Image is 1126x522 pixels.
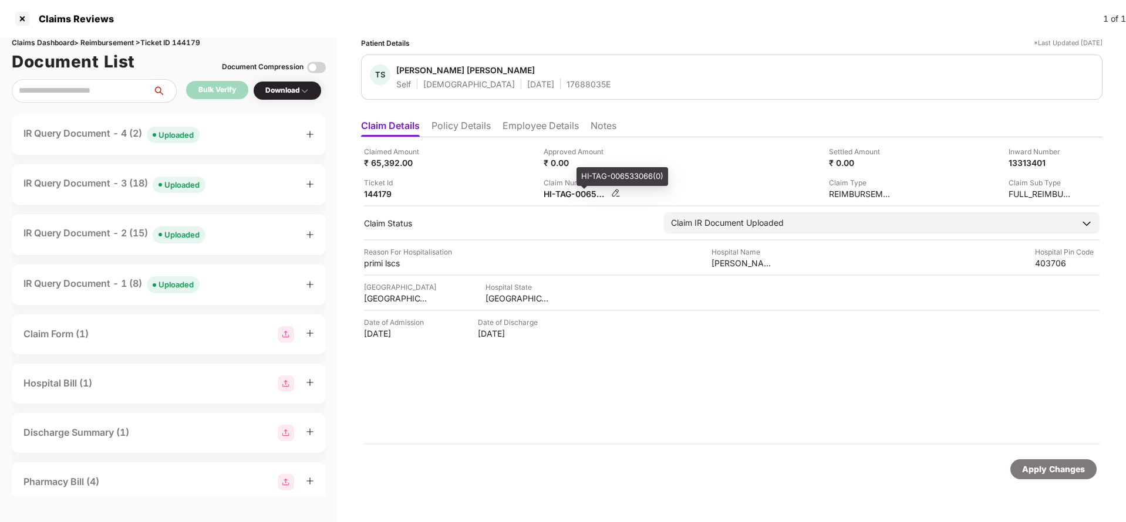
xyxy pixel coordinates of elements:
[829,157,894,168] div: ₹ 0.00
[307,58,326,77] img: svg+xml;base64,PHN2ZyBpZD0iVG9nZ2xlLTMyeDMyIiB4bWxucz0iaHR0cDovL3d3dy53My5vcmcvMjAwMC9zdmciIHdpZH...
[544,177,621,188] div: Claim Number
[829,188,894,199] div: REIMBURSEMENT
[306,428,314,436] span: plus
[364,146,429,157] div: Claimed Amount
[306,231,314,239] span: plus
[478,317,542,328] div: Date of Discharge
[1081,218,1093,229] img: downArrowIcon
[12,49,135,74] h1: Document List
[486,282,550,293] div: Hospital State
[829,146,894,157] div: Settled Amount
[1022,463,1085,476] div: Apply Changes
[364,282,436,293] div: [GEOGRAPHIC_DATA]
[198,84,236,96] div: Bulk Verify
[23,176,205,193] div: IR Query Document - 3 (18)
[278,474,294,490] img: svg+xml;base64,PHN2ZyBpZD0iR3JvdXBfMjg4MTMiIGRhdGEtbmFtZT0iR3JvdXAgMjg4MTMiIHhtbG5zPSJodHRwOi8vd3...
[712,257,776,269] div: [PERSON_NAME] Maternity & Surgical Hospital
[1009,188,1073,199] div: FULL_REIMBURSEMENT
[361,120,420,137] li: Claim Details
[364,218,652,229] div: Claim Status
[306,329,314,337] span: plus
[364,293,429,304] div: [GEOGRAPHIC_DATA]
[23,474,99,489] div: Pharmacy Bill (4)
[222,62,304,73] div: Document Compression
[278,425,294,441] img: svg+xml;base64,PHN2ZyBpZD0iR3JvdXBfMjg4MTMiIGRhdGEtbmFtZT0iR3JvdXAgMjg4MTMiIHhtbG5zPSJodHRwOi8vd3...
[306,378,314,387] span: plus
[306,280,314,289] span: plus
[544,188,608,199] div: HI-TAG-006533066(0)
[361,38,410,49] div: Patient Details
[1034,38,1103,49] div: *Last Updated [DATE]
[591,120,616,137] li: Notes
[23,126,200,143] div: IR Query Document - 4 (2)
[306,180,314,188] span: plus
[1035,257,1100,269] div: 403706
[164,229,200,240] div: Uploaded
[1035,246,1100,257] div: Hospital Pin Code
[364,257,429,269] div: primi lscs
[567,79,611,90] div: 17688035E
[364,188,429,199] div: 144179
[671,216,784,229] div: Claim IR Document Uploaded
[265,85,309,96] div: Download
[278,375,294,392] img: svg+xml;base64,PHN2ZyBpZD0iR3JvdXBfMjg4MTMiIGRhdGEtbmFtZT0iR3JvdXAgMjg4MTMiIHhtbG5zPSJodHRwOi8vd3...
[364,317,429,328] div: Date of Admission
[712,246,776,257] div: Hospital Name
[396,65,535,76] div: [PERSON_NAME] [PERSON_NAME]
[23,276,200,293] div: IR Query Document - 1 (8)
[159,129,194,141] div: Uploaded
[23,226,205,243] div: IR Query Document - 2 (15)
[1009,146,1073,157] div: Inward Number
[1009,177,1073,188] div: Claim Sub Type
[306,130,314,138] span: plus
[544,157,608,168] div: ₹ 0.00
[396,79,411,90] div: Self
[431,120,491,137] li: Policy Details
[23,327,89,341] div: Claim Form (1)
[503,120,579,137] li: Employee Details
[611,188,621,198] img: svg+xml;base64,PHN2ZyBpZD0iRWRpdC0zMngzMiIgeG1sbnM9Imh0dHA6Ly93d3cudzMub3JnLzIwMDAvc3ZnIiB3aWR0aD...
[544,146,608,157] div: Approved Amount
[164,179,200,191] div: Uploaded
[1103,12,1126,25] div: 1 of 1
[370,65,390,85] div: TS
[478,328,542,339] div: [DATE]
[23,376,92,391] div: Hospital Bill (1)
[32,13,114,25] div: Claims Reviews
[159,279,194,290] div: Uploaded
[278,326,294,343] img: svg+xml;base64,PHN2ZyBpZD0iR3JvdXBfMjg4MTMiIGRhdGEtbmFtZT0iR3JvdXAgMjg4MTMiIHhtbG5zPSJodHRwOi8vd3...
[364,328,429,339] div: [DATE]
[306,477,314,485] span: plus
[364,177,429,188] div: Ticket Id
[527,79,554,90] div: [DATE]
[364,157,429,168] div: ₹ 65,392.00
[23,425,129,440] div: Discharge Summary (1)
[12,38,326,49] div: Claims Dashboard > Reimbursement > Ticket ID 144179
[829,177,894,188] div: Claim Type
[152,86,176,96] span: search
[1009,157,1073,168] div: 13313401
[423,79,515,90] div: [DEMOGRAPHIC_DATA]
[300,86,309,96] img: svg+xml;base64,PHN2ZyBpZD0iRHJvcGRvd24tMzJ4MzIiIHhtbG5zPSJodHRwOi8vd3d3LnczLm9yZy8yMDAwL3N2ZyIgd2...
[577,167,668,186] div: HI-TAG-006533066(0)
[486,293,550,304] div: [GEOGRAPHIC_DATA]
[152,79,177,103] button: search
[364,246,452,257] div: Reason For Hospitalisation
